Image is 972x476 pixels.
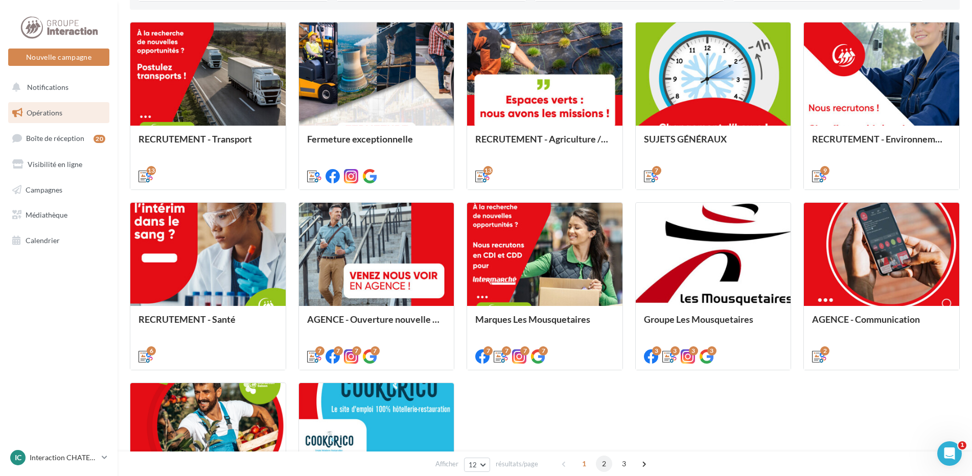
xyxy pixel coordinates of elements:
[15,453,21,463] span: IC
[520,346,529,355] div: 7
[147,346,156,355] div: 6
[475,314,614,335] div: Marques Les Mousquetaires
[6,127,111,149] a: Boîte de réception20
[475,134,614,154] div: RECRUTEMENT - Agriculture / Espaces verts
[6,154,111,175] a: Visibilité en ligne
[30,453,98,463] p: Interaction CHATEAUROUX
[8,448,109,467] a: IC Interaction CHATEAUROUX
[26,185,62,194] span: Campagnes
[26,236,60,245] span: Calendrier
[496,459,538,469] span: résultats/page
[371,346,380,355] div: 7
[820,166,829,175] div: 9
[596,456,612,472] span: 2
[435,459,458,469] span: Afficher
[138,314,277,335] div: RECRUTEMENT - Santé
[644,134,783,154] div: SUJETS GÉNÉRAUX
[28,160,82,169] span: Visibilité en ligne
[937,441,962,466] iframe: Intercom live chat
[652,346,661,355] div: 3
[6,204,111,226] a: Médiathèque
[576,456,592,472] span: 1
[6,77,107,98] button: Notifications
[6,179,111,201] a: Campagnes
[147,166,156,175] div: 13
[652,166,661,175] div: 7
[27,83,68,91] span: Notifications
[94,135,105,143] div: 20
[27,108,62,117] span: Opérations
[6,230,111,251] a: Calendrier
[689,346,698,355] div: 3
[483,346,493,355] div: 7
[812,314,951,335] div: AGENCE - Communication
[26,134,84,142] span: Boîte de réception
[707,346,716,355] div: 3
[334,346,343,355] div: 7
[26,210,67,219] span: Médiathèque
[138,134,277,154] div: RECRUTEMENT - Transport
[352,346,361,355] div: 7
[502,346,511,355] div: 7
[469,461,477,469] span: 12
[464,458,490,472] button: 12
[307,314,446,335] div: AGENCE - Ouverture nouvelle agence
[616,456,632,472] span: 3
[307,134,446,154] div: Fermeture exceptionnelle
[539,346,548,355] div: 7
[812,134,951,154] div: RECRUTEMENT - Environnement
[644,314,783,335] div: Groupe Les Mousquetaires
[670,346,680,355] div: 3
[820,346,829,355] div: 2
[8,49,109,66] button: Nouvelle campagne
[315,346,325,355] div: 7
[958,441,966,449] span: 1
[6,102,111,124] a: Opérations
[483,166,493,175] div: 13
